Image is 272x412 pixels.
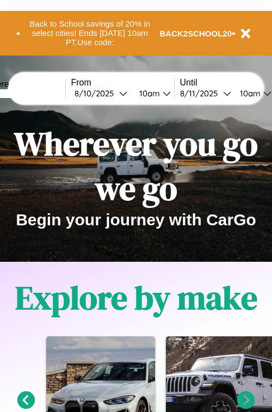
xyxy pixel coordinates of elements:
button: 10am [131,88,174,99]
button: Back to School savings of 20% in select cities! Ends [DATE] 10am PT.Use code: [20,16,160,50]
div: 8 / 10 / 2025 [75,88,119,99]
label: From [71,78,174,88]
div: 10am [234,88,263,99]
h1: Explore by make [15,275,257,320]
div: 8 / 11 / 2025 [180,88,223,99]
div: 10am [134,88,163,99]
b: BACK2SCHOOL20 [160,29,232,38]
button: 8/10/2025 [71,88,131,99]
